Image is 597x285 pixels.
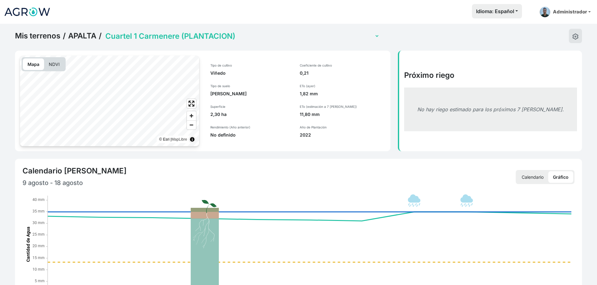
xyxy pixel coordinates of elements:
[23,166,127,176] h4: Calendario [PERSON_NAME]
[210,63,292,67] p: Tipo de cultivo
[408,194,420,207] div: Annotation
[187,99,196,108] button: Enter fullscreen
[26,227,31,262] text: Cantidad de Agua
[300,111,385,117] p: 11,80 mm
[99,31,102,41] span: /
[33,256,45,260] text: 15 mm
[210,111,292,117] p: 2,30 ha
[63,31,66,41] span: /
[300,132,385,138] p: 2022
[404,71,577,80] h4: Próximo riego
[300,63,385,67] p: Coeficiente de cultivo
[44,58,64,70] p: NDVI
[172,137,187,142] a: MapLibre
[159,136,187,142] div: © Esri |
[572,33,579,40] img: edit
[300,70,385,76] p: 0,21
[408,194,420,207] img: rain
[548,171,573,183] p: Gráfico
[537,4,593,20] a: Administrador
[188,136,196,143] summary: Toggle attribution
[210,70,292,76] p: Viñedo
[23,178,298,187] p: 9 agosto - 18 agosto
[23,58,44,70] p: Mapa
[539,7,550,17] img: admin-picture
[460,194,473,207] div: Annotation
[33,209,45,213] text: 35 mm
[517,171,548,183] p: Calendario
[300,125,385,129] p: Año de Plantación
[417,106,564,112] em: No hay riego estimado para los próximos 7 [PERSON_NAME].
[300,91,385,97] p: 1,82 mm
[210,125,292,129] p: Rendimiento (Año anterior)
[35,279,45,283] text: 5 mm
[210,104,292,109] p: Superficie
[33,244,45,248] text: 20 mm
[187,120,196,129] button: Zoom out
[210,91,292,97] p: [PERSON_NAME]
[20,56,199,146] canvas: Map
[472,4,522,18] button: Idioma: Español
[210,132,292,138] p: No definido
[33,232,45,237] text: 25 mm
[210,84,292,88] p: Tipo de suelo
[33,267,45,272] text: 10 mm
[300,104,385,109] p: ETo (estimación a 7 [PERSON_NAME])
[187,111,196,120] button: Zoom in
[68,31,96,41] a: APALTA
[300,84,385,88] p: ETo (ayer)
[180,185,230,249] img: plant
[460,194,473,207] img: rain
[48,212,572,221] g: Cantidad de agua en sector,Line series with 11 data points
[104,31,379,41] select: Terrain Selector
[15,31,60,41] a: Mis terrenos
[33,221,45,225] text: 30 mm
[4,4,51,20] img: Logo
[33,197,45,202] text: 40 mm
